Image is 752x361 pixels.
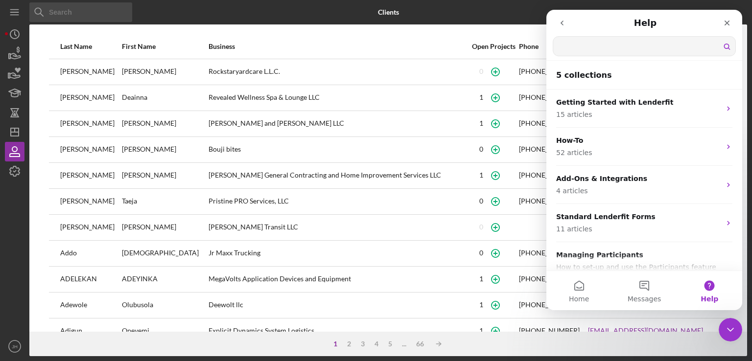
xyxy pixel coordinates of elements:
[60,86,121,110] div: [PERSON_NAME]
[122,189,208,214] div: Taeja
[479,93,483,101] div: 1
[209,137,468,162] div: Bouji bites
[209,60,468,84] div: Rockstaryardcare L.L.C.
[519,327,580,335] div: [PHONE_NUMBER]
[209,293,468,317] div: Deewolt llc
[122,267,208,292] div: ADEYINKA
[60,215,121,240] div: [PERSON_NAME]
[519,171,580,179] div: [PHONE_NUMBER]
[209,43,468,50] div: Business
[60,137,121,162] div: [PERSON_NAME]
[479,197,483,205] div: 0
[122,43,208,50] div: First Name
[519,68,580,75] div: [PHONE_NUMBER]
[122,163,208,188] div: [PERSON_NAME]
[397,340,411,348] div: ...
[209,319,468,343] div: Explicit Dynamics System Logistics
[519,249,580,257] div: [PHONE_NUMBER]
[122,241,208,266] div: [DEMOGRAPHIC_DATA]
[122,293,208,317] div: Olubusola
[60,189,121,214] div: [PERSON_NAME]
[479,301,483,309] div: 1
[12,344,18,349] text: JH
[356,340,370,348] div: 3
[519,43,587,50] div: Phone
[470,43,518,50] div: Open Projects
[342,340,356,348] div: 2
[378,8,399,16] b: Clients
[60,293,121,317] div: Adewole
[29,2,132,22] input: Search
[411,340,429,348] div: 66
[122,319,208,343] div: Opeyemi
[209,112,468,136] div: [PERSON_NAME] and [PERSON_NAME] LLC
[60,60,121,84] div: [PERSON_NAME]
[209,241,468,266] div: Jr Maxx Trucking
[479,223,483,231] div: 0
[370,340,383,348] div: 4
[719,318,742,341] iframe: Intercom live chat
[60,43,121,50] div: Last Name
[209,189,468,214] div: Pristine PRO Services, LLC
[209,163,468,188] div: [PERSON_NAME] General Contracting and Home Improvement Services LLC
[60,163,121,188] div: [PERSON_NAME]
[479,145,483,153] div: 0
[479,327,483,335] div: 1
[60,112,121,136] div: [PERSON_NAME]
[479,119,483,127] div: 1
[588,327,703,335] a: [EMAIL_ADDRESS][DOMAIN_NAME]
[383,340,397,348] div: 5
[122,215,208,240] div: [PERSON_NAME]
[122,86,208,110] div: Deainna
[209,86,468,110] div: Revealed Wellness Spa & Lounge LLC
[519,197,580,205] div: [PHONE_NUMBER]
[519,119,580,127] div: [PHONE_NUMBER]
[209,267,468,292] div: MegaVolts Application Devices and Equipment
[209,215,468,240] div: [PERSON_NAME] Transit LLC
[479,68,483,75] div: 0
[479,249,483,257] div: 0
[519,145,580,153] div: [PHONE_NUMBER]
[519,93,580,101] div: [PHONE_NUMBER]
[60,241,121,266] div: Addo
[5,337,24,356] button: JH
[519,275,580,283] div: [PHONE_NUMBER]
[60,319,121,343] div: Adigun
[546,10,742,310] iframe: Intercom live chat
[60,267,121,292] div: ADELEKAN
[519,301,580,309] div: [PHONE_NUMBER]
[479,171,483,179] div: 1
[122,60,208,84] div: [PERSON_NAME]
[479,275,483,283] div: 1
[122,112,208,136] div: [PERSON_NAME]
[122,137,208,162] div: [PERSON_NAME]
[329,340,342,348] div: 1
